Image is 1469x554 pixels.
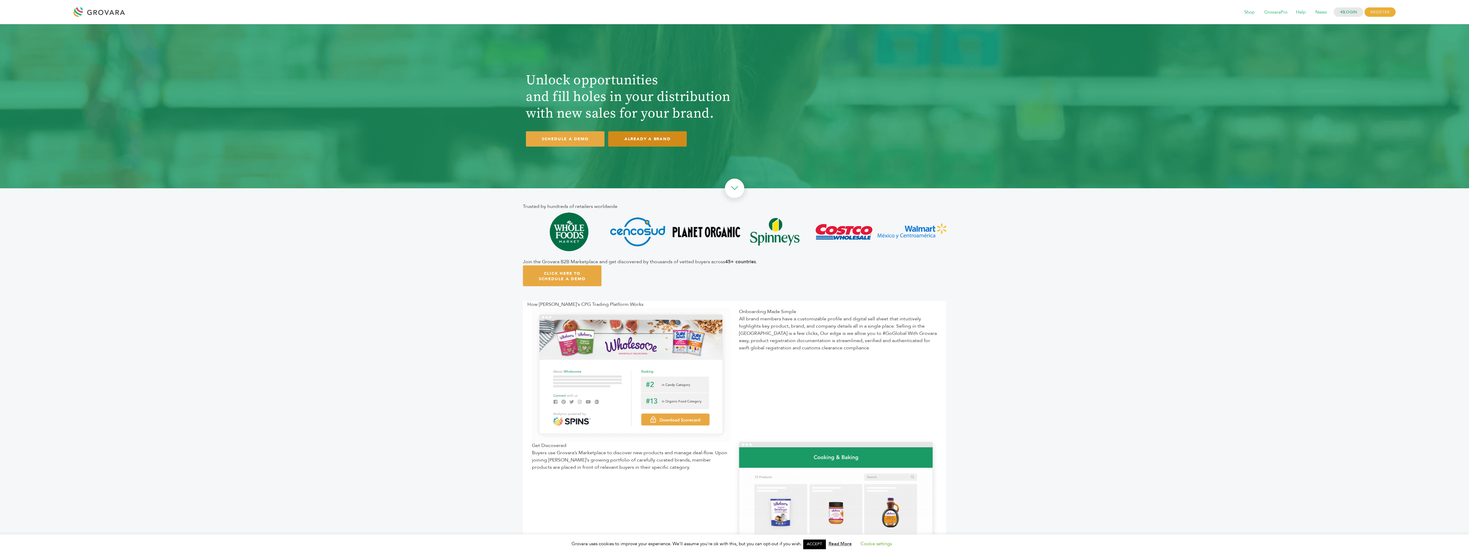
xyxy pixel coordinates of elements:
a: LOGIN [1334,8,1363,17]
span: Click Here To Schedule A Demo [539,271,586,282]
span: GrovaraPro [1260,7,1291,18]
a: Read More [829,541,852,547]
span: Help [1291,7,1310,18]
div: All brand members have a customizable profile and digital sell sheet that intuitively highlights ... [739,315,937,352]
a: Click Here To Schedule A Demo [523,265,601,286]
div: Join the Grovara B2B Marketplace and get discovered by thousands of vetted buyers across . [523,258,946,265]
b: 45+ countries [725,258,756,265]
span: REGISTER [1364,8,1396,17]
div: Onboarding Made Simple [739,308,937,315]
a: News [1311,9,1331,16]
span: Grovara uses cookies to improve your experience. We'll assume you're ok with this, but you can op... [572,541,898,547]
span: Shop [1240,7,1259,18]
a: Shop [1240,9,1259,16]
div: Buyers use Grovara’s Marketplace to discover new products and manage deal-flow. Upon joining [PER... [532,449,730,471]
a: ALREADY A BRAND [608,131,687,147]
span: News [1311,7,1331,18]
div: Get Discovered [532,442,730,449]
a: GrovaraPro [1260,9,1291,16]
a: ACCEPT [803,539,826,549]
a: Help [1291,9,1310,16]
a: SCHEDULE A DEMO [526,131,604,147]
h1: Unlock opportunities and fill holes in your distribution with new sales for your brand. [526,72,731,122]
a: Cookie settings [861,541,892,547]
div: Trusted by hundreds of retailers worldwide [523,203,946,210]
div: How [PERSON_NAME]'s CPG Trading Platform Works [523,301,946,308]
